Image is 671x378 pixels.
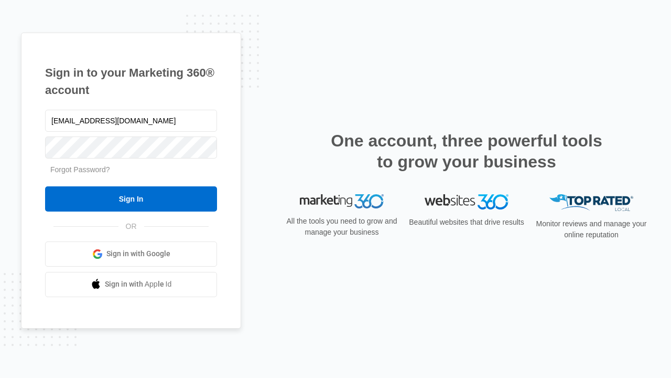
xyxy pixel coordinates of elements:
[45,64,217,99] h1: Sign in to your Marketing 360® account
[328,130,605,172] h2: One account, three powerful tools to grow your business
[533,218,650,240] p: Monitor reviews and manage your online reputation
[300,194,384,209] img: Marketing 360
[105,279,172,290] span: Sign in with Apple Id
[425,194,508,209] img: Websites 360
[45,110,217,132] input: Email
[45,272,217,297] a: Sign in with Apple Id
[408,217,525,228] p: Beautiful websites that drive results
[106,248,170,259] span: Sign in with Google
[50,165,110,174] a: Forgot Password?
[549,194,633,212] img: Top Rated Local
[45,186,217,212] input: Sign In
[45,241,217,267] a: Sign in with Google
[283,216,401,238] p: All the tools you need to grow and manage your business
[118,221,144,232] span: OR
